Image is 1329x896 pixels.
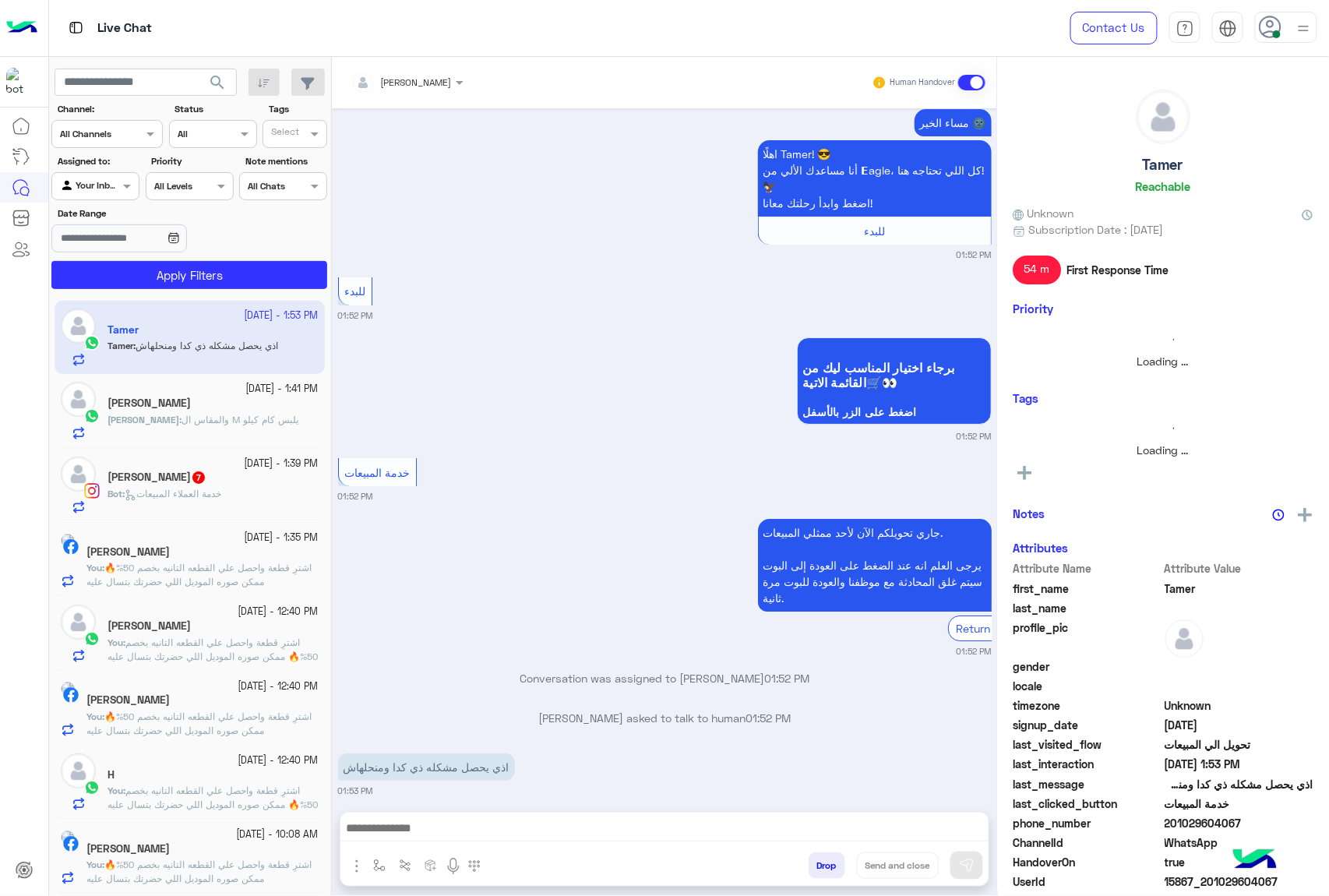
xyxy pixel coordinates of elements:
img: Facebook [63,687,79,703]
img: tab [1219,19,1237,37]
span: للبدء [864,224,885,238]
h5: Mina Malak [108,619,191,633]
span: 2025-09-13T11:23:36.874Z [1165,717,1314,733]
span: خدمة المبيعات [1165,795,1314,812]
button: create order [418,852,444,878]
h6: Tags [1013,391,1313,405]
span: اشترِ قطعة واحصل علي القطعه التانيه بخصم 50%🔥 ممكن صوره الموديل اللي حضرتك بتسال عليه [86,859,312,884]
button: Trigger scenario [393,852,418,878]
small: [DATE] - 1:41 PM [246,382,319,397]
img: create order [425,859,437,872]
span: Loading ... [1138,443,1190,457]
span: خدمة المبيعات [344,466,410,479]
img: send message [959,858,975,873]
small: [DATE] - 10:08 AM [237,827,319,842]
span: You [86,711,102,722]
button: Apply Filters [51,261,327,289]
p: 25/9/2025, 1:53 PM [338,753,515,781]
img: profile [1294,19,1313,38]
span: اشترِ قطعة واحصل علي القطعه التانيه بخصم 50%🔥 ممكن صوره الموديل اللي حضرتك بتسال عليه [86,562,312,587]
span: last_interaction [1013,756,1162,772]
p: [PERSON_NAME] asked to talk to human [338,710,992,726]
label: Channel: [58,102,161,116]
img: picture [61,831,75,845]
div: loading... [1017,414,1310,442]
img: Logo [6,12,37,44]
img: defaultAdmin.png [1137,90,1190,143]
span: اشترِ قطعة واحصل علي القطعه التانيه بخصم 50%🔥 ممكن صوره الموديل اللي حضرتك بتسال عليه [108,785,318,810]
h5: H [108,768,115,781]
small: [DATE] - 1:39 PM [245,457,319,471]
p: Live Chat [97,18,152,39]
span: null [1165,678,1314,694]
div: Return to Bot [948,616,1035,641]
img: Trigger scenario [399,859,411,872]
button: Send and close [857,852,939,879]
small: Human Handover [890,76,955,89]
small: 01:52 PM [338,490,373,503]
img: add [1299,508,1313,522]
span: برجاء اختيار المناسب ليك من القائمة الاتية🛒👀 [803,360,985,390]
small: 01:52 PM [957,645,992,658]
h5: Mohamed Abdullah [86,842,170,855]
span: ChannelId [1013,834,1162,851]
img: select flow [373,859,386,872]
h6: Attributes [1013,541,1069,555]
span: 15867_201029604067 [1165,873,1314,890]
h5: عماد العمدة [86,693,170,707]
p: Conversation was assigned to [PERSON_NAME] [338,670,992,686]
span: profile_pic [1013,619,1162,655]
img: tab [66,18,86,37]
span: phone_number [1013,815,1162,831]
img: notes [1273,509,1285,521]
span: null [1165,658,1314,675]
small: [DATE] - 12:40 PM [238,605,319,619]
span: UserId [1013,873,1162,890]
b: : [108,488,125,499]
span: والمقاس ال M يلبس كام كيلو [182,414,298,425]
img: send voice note [444,857,463,876]
label: Date Range [58,206,232,220]
b: : [86,711,104,722]
img: defaultAdmin.png [61,753,96,788]
b: : [86,859,104,870]
span: Bot [108,488,122,499]
img: defaultAdmin.png [61,382,96,417]
span: [PERSON_NAME] [381,76,452,88]
span: You [86,859,102,870]
span: 201029604067 [1165,815,1314,831]
label: Status [174,102,255,116]
span: gender [1013,658,1162,675]
span: timezone [1013,697,1162,714]
small: [DATE] - 12:40 PM [238,753,319,768]
span: You [108,637,123,648]
span: 7 [192,471,205,484]
img: picture [61,682,75,696]
img: defaultAdmin.png [1165,619,1204,658]
a: tab [1169,12,1200,44]
small: 01:52 PM [957,249,992,261]
span: 2 [1165,834,1314,851]
span: Unknown [1165,697,1314,714]
img: defaultAdmin.png [61,605,96,640]
span: You [108,785,123,796]
button: select flow [367,852,393,878]
span: 01:52 PM [746,711,791,725]
span: true [1165,854,1314,870]
span: 01:52 PM [764,672,809,685]
small: [DATE] - 12:40 PM [238,679,319,694]
h5: Mohamed Khaled [108,397,191,410]
h6: Notes [1013,506,1045,520]
img: Instagram [84,483,100,499]
span: 54 m [1013,256,1062,284]
span: last_message [1013,776,1162,792]
p: 25/9/2025, 1:52 PM [758,140,992,217]
span: You [86,562,102,573]
span: Unknown [1013,205,1074,221]
span: تحويل الي المبيعات [1165,736,1314,753]
small: 01:52 PM [957,430,992,443]
span: خدمة العملاء المبيعات [125,488,221,499]
small: 01:53 PM [338,785,373,797]
label: Priority [151,154,231,168]
span: Tamer [1165,580,1314,597]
